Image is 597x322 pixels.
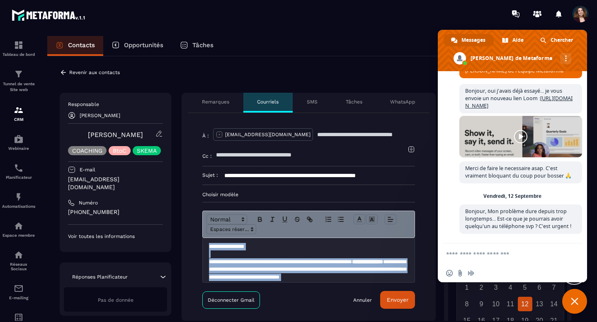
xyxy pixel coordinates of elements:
p: Remarques [202,99,229,105]
div: 7 [547,280,561,295]
p: E-mailing [2,296,35,300]
div: 4 [503,280,518,295]
div: Autres canaux [560,53,571,64]
div: 1 [460,280,474,295]
div: 11 [503,297,518,311]
div: 5 [518,280,532,295]
p: E-mail [80,166,95,173]
a: Déconnecter Gmail [202,291,260,309]
a: Annuler [353,297,372,303]
a: [URL][DOMAIN_NAME] [465,95,573,109]
p: Tableau de bord [2,52,35,57]
p: Voir toutes les informations [68,233,163,240]
a: formationformationCRM [2,99,35,128]
p: Webinaire [2,146,35,151]
a: automationsautomationsEspace membre [2,215,35,244]
p: Courriels [257,99,279,105]
img: social-network [14,250,24,260]
p: Numéro [79,199,98,206]
div: 9 [474,297,489,311]
a: formationformationTunnel de vente Site web [2,63,35,99]
span: Pas de donnée [98,297,133,303]
div: 8 [460,297,474,311]
p: Tâches [346,99,362,105]
img: automations [14,134,24,144]
div: 2 [474,280,489,295]
img: formation [14,105,24,115]
a: social-networksocial-networkRéseaux Sociaux [2,244,35,277]
p: Revenir aux contacts [69,70,120,75]
div: 14 [547,297,561,311]
p: À : [202,132,209,139]
img: formation [14,40,24,50]
a: automationsautomationsAutomatisations [2,186,35,215]
div: Fermer le chat [562,289,587,314]
a: emailemailE-mailing [2,277,35,306]
p: [EMAIL_ADDRESS][DOMAIN_NAME] [225,131,311,138]
img: automations [14,221,24,231]
a: formationformationTableau de bord [2,34,35,63]
textarea: Entrez votre message... [446,250,561,258]
span: Bonjour, Mon problème dure depuis trop longtemps... Est-ce que je pourrais avoir quelqu'un au tél... [465,208,571,230]
span: Merci de faire le necessaire asap. C'est vraiment bloquant du coup pour bosser 🙏 [465,165,572,179]
p: BtoC [113,148,126,154]
div: 3 [489,280,503,295]
div: 10 [489,297,503,311]
p: Réseaux Sociaux [2,262,35,271]
div: 13 [532,297,547,311]
p: Opportunités [124,41,163,49]
a: Contacts [47,36,103,56]
p: Choisir modèle [202,191,415,198]
span: Insérer un emoji [446,270,453,276]
img: automations [14,192,24,202]
div: 12 [518,297,532,311]
p: Réponses Planificateur [72,274,128,280]
p: COACHING [72,148,102,154]
p: Cc : [202,153,212,159]
span: Bonjour, oui j'avais déjà essayé... je vous envoie un nouveau lien Loom : [465,87,573,109]
button: Envoyer [380,291,415,309]
p: Sujet : [202,172,218,178]
span: Envoyer un fichier [457,270,464,276]
p: Responsable [68,101,163,108]
p: SMS [307,99,318,105]
div: 6 [532,280,547,295]
p: [PERSON_NAME] [80,113,120,118]
p: Contacts [68,41,95,49]
p: Automatisations [2,204,35,209]
span: Aide [512,34,524,46]
p: CRM [2,117,35,122]
img: email [14,284,24,293]
p: Tunnel de vente Site web [2,81,35,93]
a: Tâches [172,36,222,56]
a: [PERSON_NAME] [88,131,143,139]
p: [PHONE_NUMBER] [68,208,163,216]
a: schedulerschedulerPlanificateur [2,157,35,186]
p: WhatsApp [390,99,415,105]
p: Espace membre [2,233,35,238]
p: Tâches [192,41,214,49]
div: Aide [495,34,532,46]
span: Message audio [468,270,474,276]
a: Opportunités [103,36,172,56]
div: Messages [444,34,494,46]
img: scheduler [14,163,24,173]
p: SKEMA [137,148,157,154]
span: Chercher [551,34,573,46]
span: Messages [461,34,485,46]
img: logo [12,7,86,22]
div: Chercher [533,34,581,46]
p: [EMAIL_ADDRESS][DOMAIN_NAME] [68,175,163,191]
a: automationsautomationsWebinaire [2,128,35,157]
div: Vendredi, 12 Septembre [483,194,541,199]
img: formation [14,69,24,79]
p: Planificateur [2,175,35,180]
